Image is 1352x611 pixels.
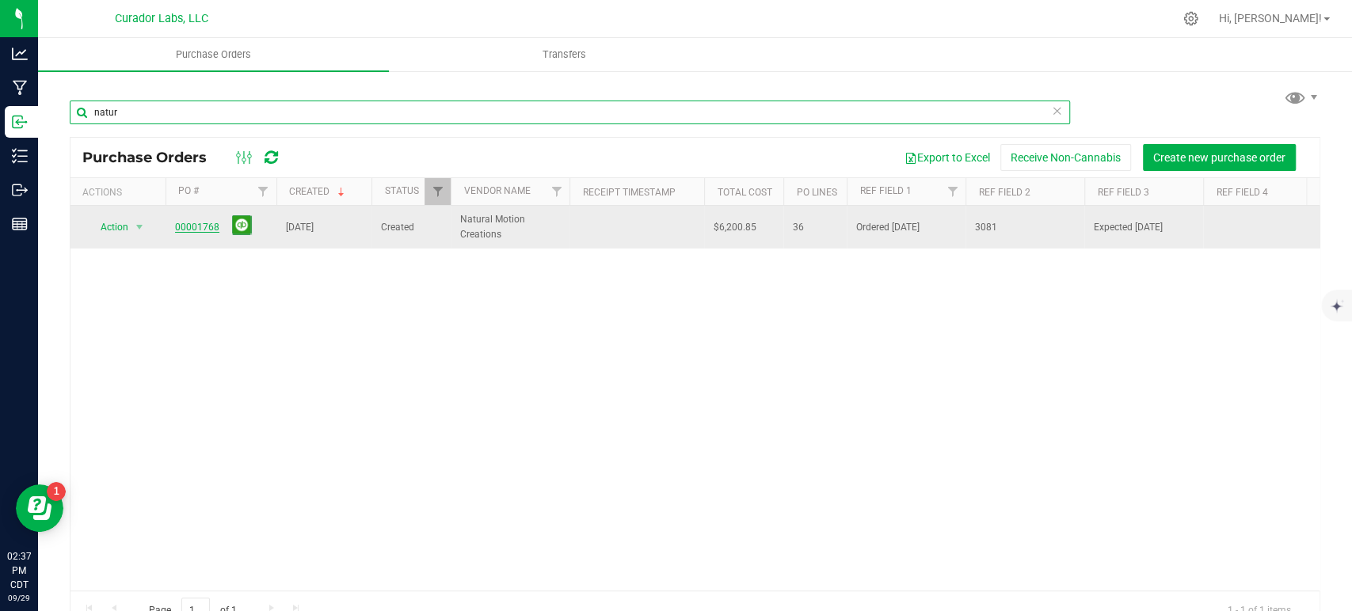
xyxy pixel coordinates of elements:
span: Curador Labs, LLC [115,12,208,25]
a: Status [384,185,418,196]
span: Hi, [PERSON_NAME]! [1219,12,1322,25]
a: Purchase Orders [38,38,389,71]
span: Clear [1052,101,1063,121]
span: 36 [793,220,837,235]
span: Purchase Orders [154,47,272,62]
a: Filter [250,178,276,205]
a: Transfers [389,38,740,71]
a: Filter [425,178,451,205]
a: Filter [543,178,569,205]
a: Receipt Timestamp [582,187,675,198]
span: [DATE] [286,220,314,235]
iframe: Resource center [16,484,63,532]
iframe: Resource center unread badge [47,482,66,501]
input: Search Purchase Order ID, Vendor Name and Ref Field 1 [70,101,1070,124]
div: Manage settings [1181,11,1201,26]
span: Ordered [DATE] [856,220,956,235]
a: Total Cost [717,187,771,198]
span: Expected [DATE] [1094,220,1194,235]
inline-svg: Analytics [12,46,28,62]
span: Purchase Orders [82,149,223,166]
span: Natural Motion Creations [460,212,560,242]
p: 02:37 PM CDT [7,549,31,592]
span: Transfers [521,47,607,62]
a: Created [289,186,348,197]
div: Actions [82,187,159,198]
a: Ref Field 4 [1216,187,1267,198]
a: Ref Field 2 [978,187,1030,198]
a: Ref Field 1 [859,185,911,196]
span: 3081 [975,220,1075,235]
a: PO # [178,185,199,196]
inline-svg: Reports [12,216,28,232]
inline-svg: Outbound [12,182,28,198]
a: PO Lines [796,187,836,198]
span: Action [86,216,129,238]
span: select [130,216,150,238]
button: Receive Non-Cannabis [1000,144,1131,171]
p: 09/29 [7,592,31,604]
inline-svg: Manufacturing [12,80,28,96]
button: Export to Excel [894,144,1000,171]
a: Ref Field 3 [1097,187,1148,198]
button: Create new purchase order [1143,144,1296,171]
a: Filter [939,178,965,205]
span: Create new purchase order [1153,151,1285,164]
a: 00001768 [175,222,219,233]
inline-svg: Inbound [12,114,28,130]
span: $6,200.85 [714,220,756,235]
span: Created [381,220,441,235]
inline-svg: Inventory [12,148,28,164]
a: Vendor Name [463,185,530,196]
